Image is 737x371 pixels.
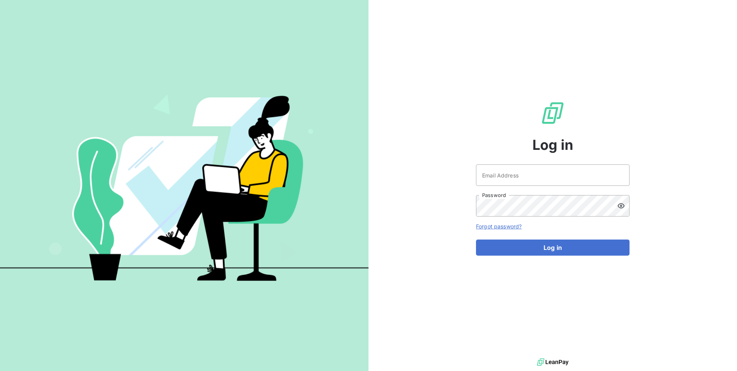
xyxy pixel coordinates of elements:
input: placeholder [476,164,630,186]
a: Forgot password? [476,223,522,230]
span: Log in [532,135,573,155]
img: LeanPay Logo [540,101,565,125]
button: Log in [476,240,630,256]
img: logo [537,356,568,368]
